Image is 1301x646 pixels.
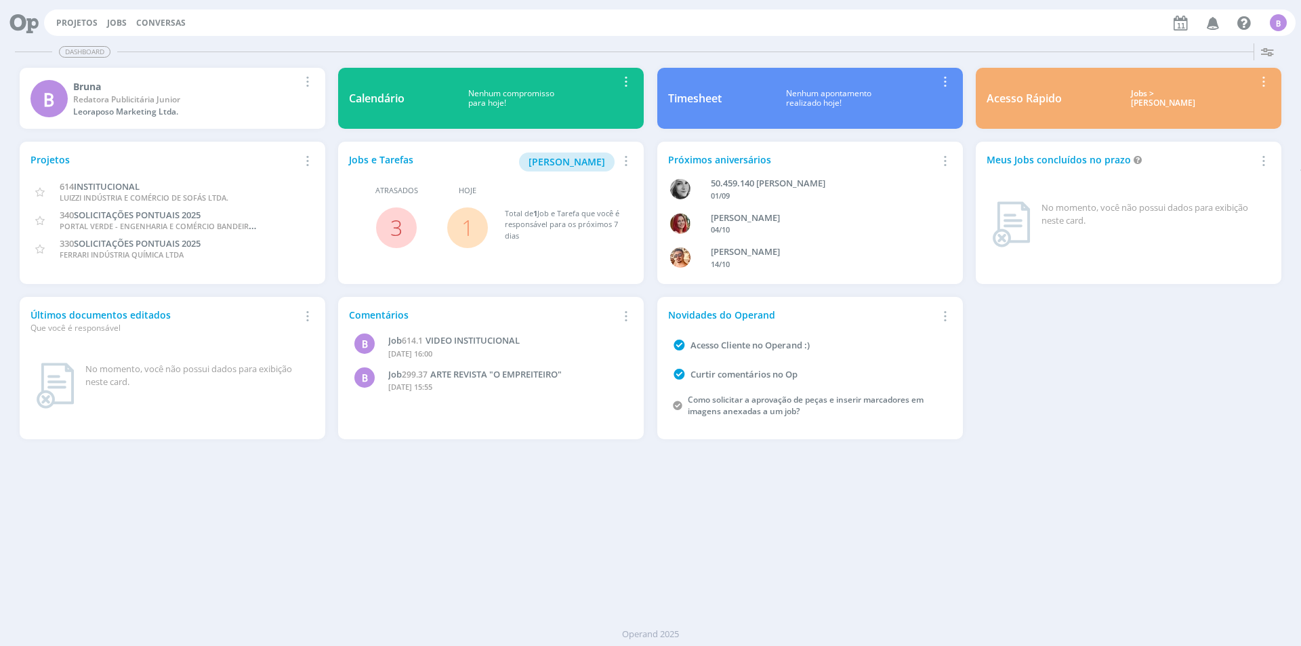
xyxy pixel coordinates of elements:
[349,153,617,171] div: Jobs e Tarefas
[60,208,201,221] a: 340SOLICITAÇÕES PONTUAIS 2025
[354,367,375,388] div: B
[668,90,722,106] div: Timesheet
[668,153,936,167] div: Próximos aniversários
[36,363,75,409] img: dashboard_not_found.png
[30,308,299,334] div: Últimos documentos editados
[402,335,423,346] span: 614.1
[670,214,690,234] img: G
[657,68,963,129] a: TimesheetNenhum apontamentorealizado hoje!
[711,190,730,201] span: 01/09
[987,153,1255,167] div: Meus Jobs concluídos no prazo
[405,89,617,108] div: Nenhum compromisso para hoje!
[73,79,299,94] div: Bruna
[73,94,299,106] div: Redatora Publicitária Junior
[74,237,201,249] span: SOLICITAÇÕES PONTUAIS 2025
[711,211,930,225] div: GIOVANA DE OLIVEIRA PERSINOTI
[402,369,428,380] span: 299.37
[711,259,730,269] span: 14/10
[60,219,316,232] span: PORTAL VERDE - ENGENHARIA E COMÉRCIO BANDEIRANTES LTDA. SCP 6
[426,334,520,346] span: VIDEO INSTITUCIONAL
[459,185,476,197] span: Hoje
[388,382,432,392] span: [DATE] 15:55
[107,17,127,28] a: Jobs
[52,18,102,28] button: Projetos
[461,213,474,242] a: 1
[60,249,184,260] span: FERRARI INDÚSTRIA QUÍMICA LTDA
[711,177,930,190] div: 50.459.140 JANAÍNA LUNA FERRO
[60,193,228,203] span: LUIZZI INDÚSTRIA E COMÉRCIO DE SOFÁS LTDA.
[668,308,936,322] div: Novidades do Operand
[59,46,110,58] span: Dashboard
[60,237,201,249] a: 330SOLICITAÇÕES PONTUAIS 2025
[354,334,375,354] div: B
[690,368,798,380] a: Curtir comentários no Op
[388,348,432,359] span: [DATE] 16:00
[722,89,936,108] div: Nenhum apontamento realizado hoje!
[30,153,299,167] div: Projetos
[30,322,299,334] div: Que você é responsável
[375,185,418,197] span: Atrasados
[711,245,930,259] div: VICTOR MIRON COUTO
[73,106,299,118] div: Leoraposo Marketing Ltda.
[505,208,620,242] div: Total de Job e Tarefa que você é responsável para os próximos 7 dias
[388,336,625,346] a: Job614.1VIDEO INSTITUCIONAL
[74,180,140,193] span: INSTITUCIONAL
[1270,14,1287,31] div: B
[688,394,924,417] a: Como solicitar a aprovação de peças e inserir marcadores em imagens anexadas a um job?
[390,213,402,242] a: 3
[60,180,140,193] a: 614INSTITUCIONAL
[987,90,1062,106] div: Acesso Rápido
[670,179,690,199] img: J
[670,247,690,268] img: V
[60,209,74,221] span: 340
[56,17,98,28] a: Projetos
[30,80,68,117] div: B
[430,368,562,380] span: ARTE REVISTA "O EMPREITEIRO"
[85,363,309,389] div: No momento, você não possui dados para exibição neste card.
[1041,201,1265,228] div: No momento, você não possui dados para exibição neste card.
[533,208,537,218] span: 1
[529,155,605,168] span: [PERSON_NAME]
[519,153,615,171] button: [PERSON_NAME]
[132,18,190,28] button: Conversas
[103,18,131,28] button: Jobs
[60,180,74,193] span: 614
[349,308,617,322] div: Comentários
[690,339,810,351] a: Acesso Cliente no Operand :)
[1269,11,1287,35] button: B
[519,155,615,167] a: [PERSON_NAME]
[20,68,325,129] a: BBrunaRedatora Publicitária JuniorLeoraposo Marketing Ltda.
[992,201,1031,247] img: dashboard_not_found.png
[136,17,186,28] a: Conversas
[711,224,730,235] span: 04/10
[60,237,74,249] span: 330
[1072,89,1255,108] div: Jobs > [PERSON_NAME]
[349,90,405,106] div: Calendário
[74,209,201,221] span: SOLICITAÇÕES PONTUAIS 2025
[388,369,625,380] a: Job299.37ARTE REVISTA "O EMPREITEIRO"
